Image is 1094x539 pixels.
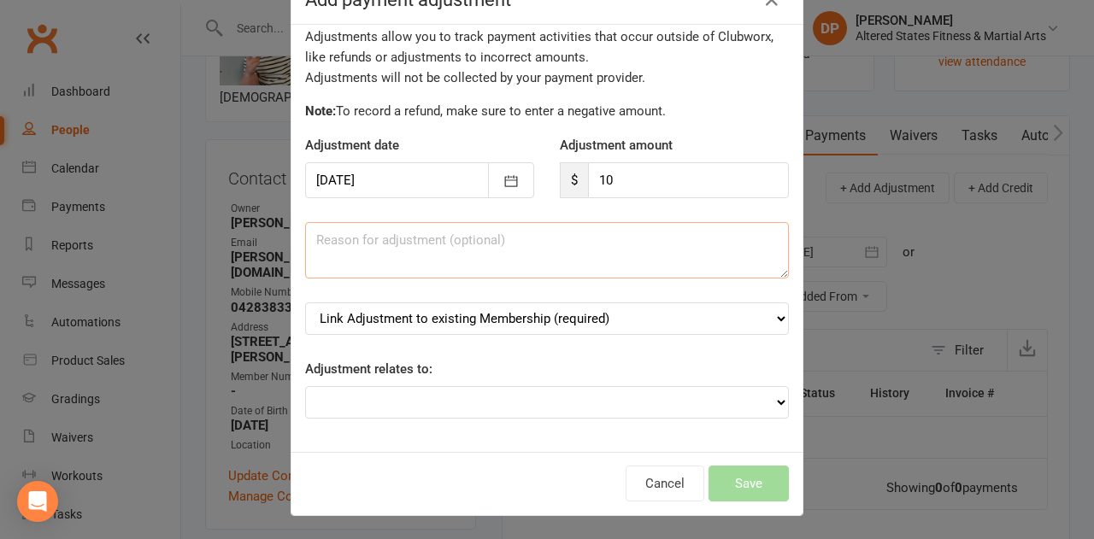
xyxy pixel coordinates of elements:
[560,135,673,155] label: Adjustment amount
[305,101,789,121] p: To record a refund, make sure to enter a negative amount.
[305,103,336,119] strong: Note:
[305,26,789,88] div: Adjustments allow you to track payment activities that occur outside of Clubworx, like refunds or...
[560,162,588,198] span: $
[626,466,704,501] button: Cancel
[305,359,432,379] label: Adjustment relates to:
[305,135,399,155] label: Adjustment date
[17,481,58,522] div: Open Intercom Messenger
